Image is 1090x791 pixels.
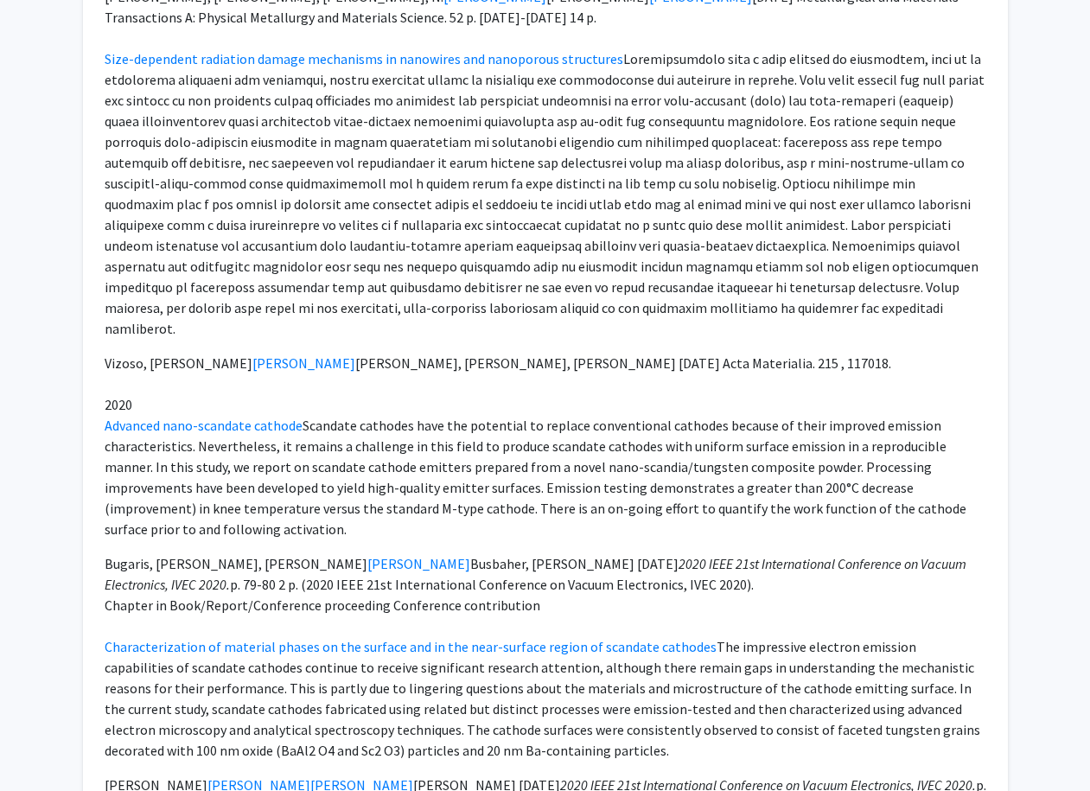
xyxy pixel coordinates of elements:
a: Advanced nano-scandate cathode [105,417,303,434]
a: [PERSON_NAME] [252,354,355,372]
iframe: Chat [13,713,73,778]
a: [PERSON_NAME] [367,555,470,572]
a: Characterization of material phases on the surface and in the near-surface region of scandate cat... [105,638,717,655]
a: Size-dependent radiation damage mechanisms in nanowires and nanoporous structures [105,50,623,67]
